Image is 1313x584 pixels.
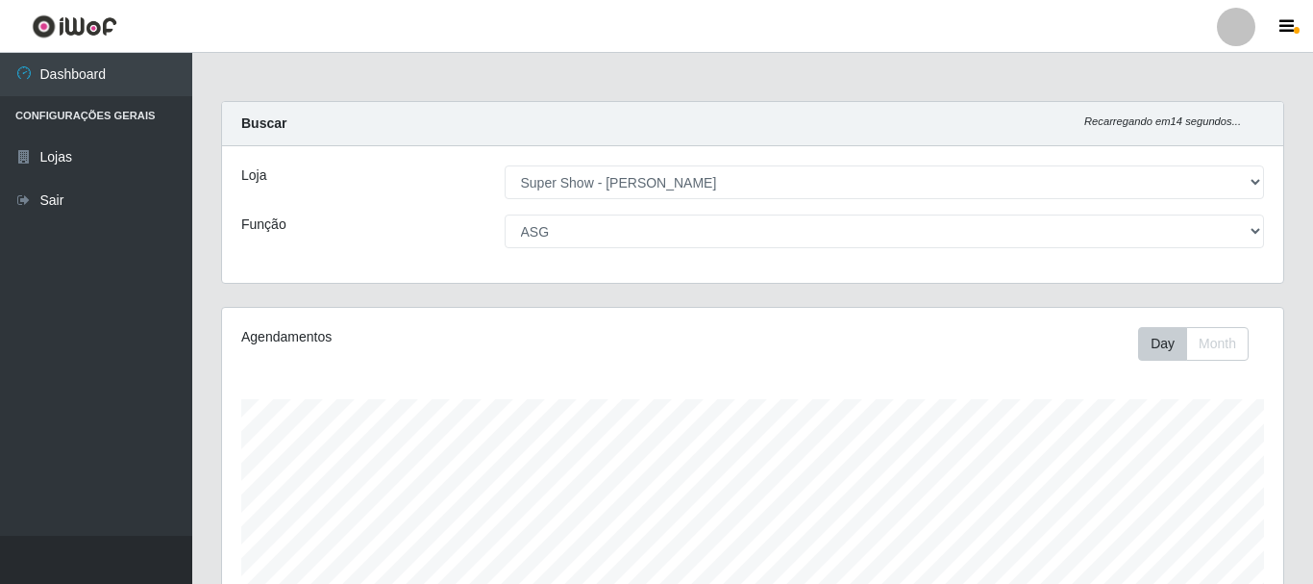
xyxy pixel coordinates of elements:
[1138,327,1187,361] button: Day
[1138,327,1249,361] div: First group
[1138,327,1264,361] div: Toolbar with button groups
[1186,327,1249,361] button: Month
[241,165,266,186] label: Loja
[241,327,651,347] div: Agendamentos
[241,115,286,131] strong: Buscar
[241,215,286,235] label: Função
[32,14,117,38] img: CoreUI Logo
[1084,115,1241,127] i: Recarregando em 14 segundos...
